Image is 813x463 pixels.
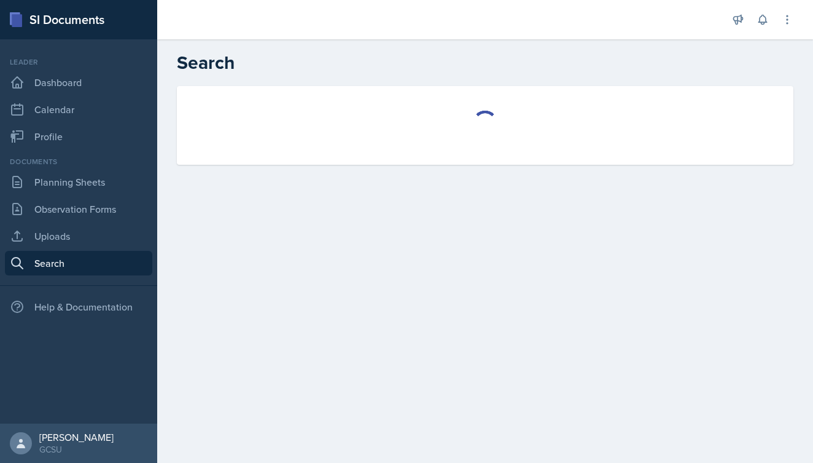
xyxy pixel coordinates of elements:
[5,57,152,68] div: Leader
[5,170,152,194] a: Planning Sheets
[177,52,793,74] h2: Search
[5,124,152,149] a: Profile
[39,443,114,456] div: GCSU
[5,97,152,122] a: Calendar
[5,156,152,167] div: Documents
[39,431,114,443] div: [PERSON_NAME]
[5,295,152,319] div: Help & Documentation
[5,251,152,275] a: Search
[5,70,152,95] a: Dashboard
[5,224,152,248] a: Uploads
[5,197,152,221] a: Observation Forms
